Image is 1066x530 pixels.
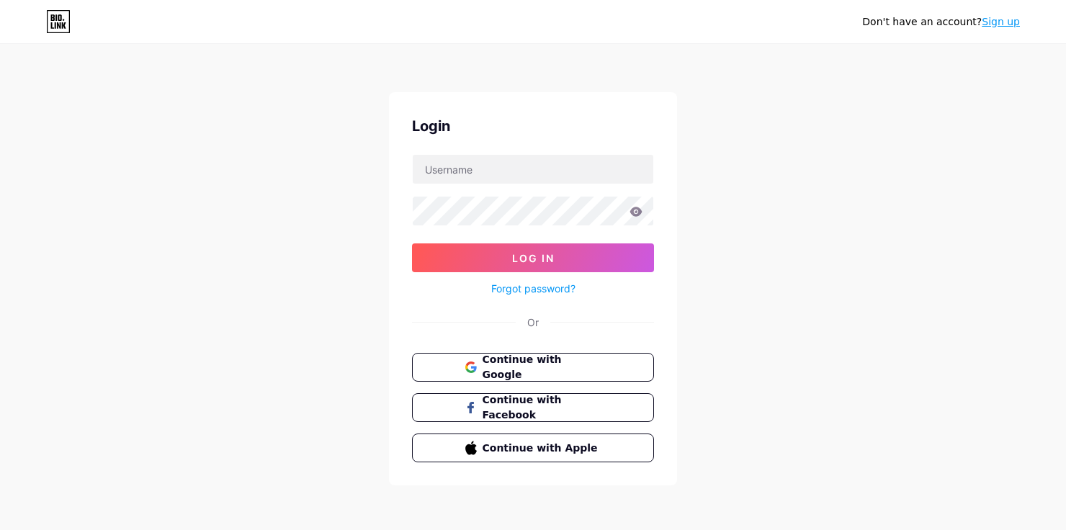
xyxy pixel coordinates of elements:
[483,352,601,382] span: Continue with Google
[491,281,575,296] a: Forgot password?
[412,115,654,137] div: Login
[862,14,1020,30] div: Don't have an account?
[483,441,601,456] span: Continue with Apple
[527,315,539,330] div: Or
[512,252,555,264] span: Log In
[412,393,654,422] button: Continue with Facebook
[412,243,654,272] button: Log In
[413,155,653,184] input: Username
[412,434,654,462] button: Continue with Apple
[412,353,654,382] button: Continue with Google
[982,16,1020,27] a: Sign up
[483,392,601,423] span: Continue with Facebook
